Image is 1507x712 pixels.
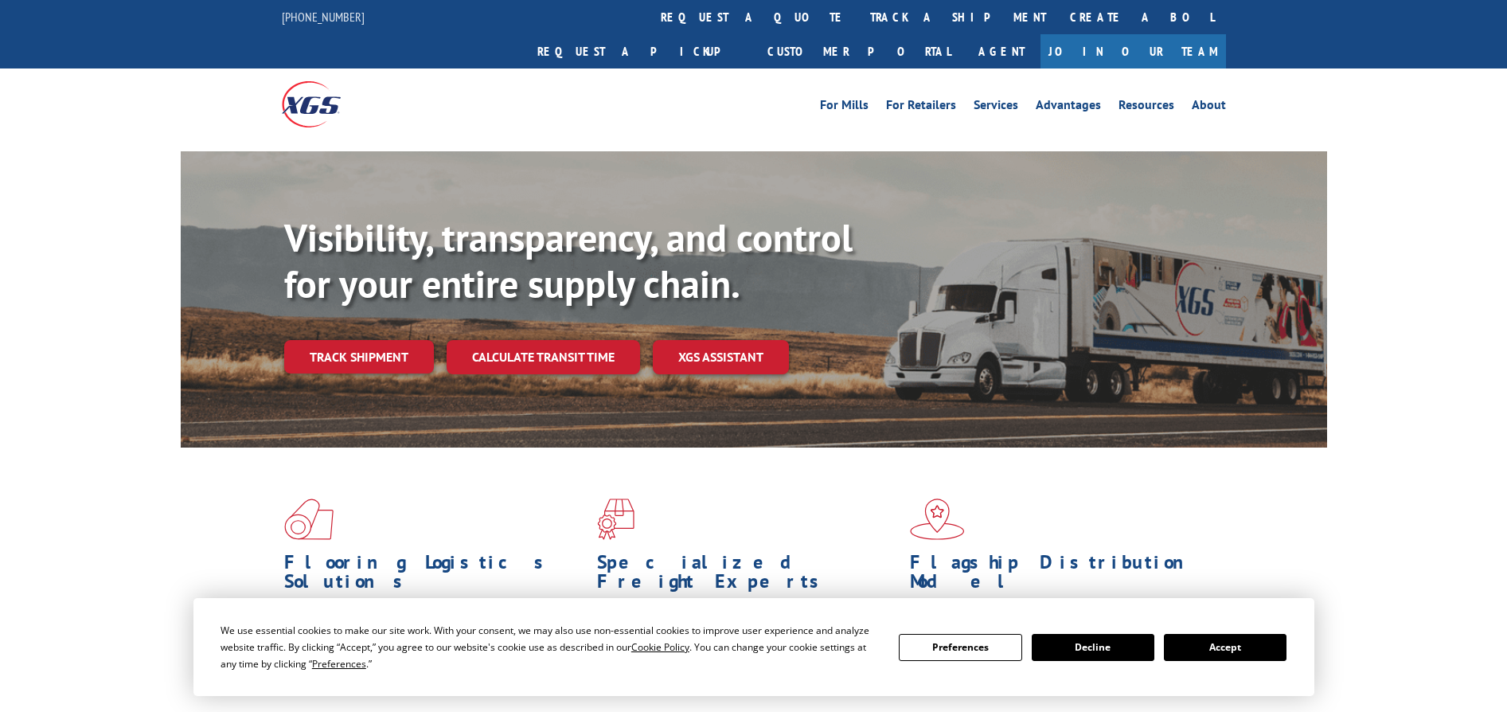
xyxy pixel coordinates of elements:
[755,34,962,68] a: Customer Portal
[447,340,640,374] a: Calculate transit time
[597,499,634,540] img: xgs-icon-focused-on-flooring-red
[910,553,1211,599] h1: Flagship Distribution Model
[820,99,869,116] a: For Mills
[910,499,965,540] img: xgs-icon-flagship-distribution-model-red
[1164,634,1286,661] button: Accept
[597,553,898,599] h1: Specialized Freight Experts
[525,34,755,68] a: Request a pickup
[1119,99,1174,116] a: Resources
[962,34,1040,68] a: Agent
[899,634,1021,661] button: Preferences
[284,553,585,599] h1: Flooring Logistics Solutions
[886,99,956,116] a: For Retailers
[1192,99,1226,116] a: About
[974,99,1018,116] a: Services
[284,213,853,308] b: Visibility, transparency, and control for your entire supply chain.
[284,340,434,374] a: Track shipment
[221,622,880,672] div: We use essential cookies to make our site work. With your consent, we may also use non-essential ...
[193,598,1314,696] div: Cookie Consent Prompt
[1032,634,1154,661] button: Decline
[312,657,366,671] span: Preferences
[284,499,334,540] img: xgs-icon-total-supply-chain-intelligence-red
[1040,34,1226,68] a: Join Our Team
[1036,99,1101,116] a: Advantages
[631,640,689,654] span: Cookie Policy
[282,9,365,25] a: [PHONE_NUMBER]
[653,340,789,374] a: XGS ASSISTANT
